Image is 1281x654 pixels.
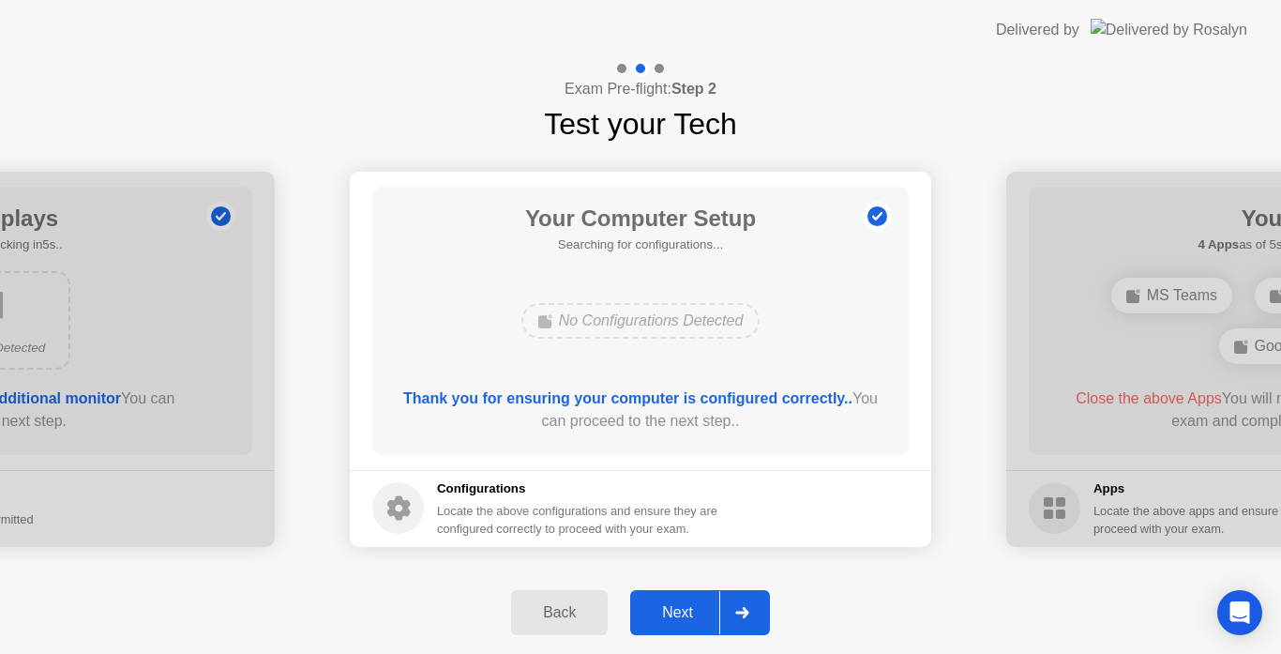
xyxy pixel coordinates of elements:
img: Delivered by Rosalyn [1091,19,1247,40]
h1: Test your Tech [544,101,737,146]
div: Delivered by [996,19,1079,41]
h5: Searching for configurations... [525,236,756,254]
div: Open Intercom Messenger [1217,590,1262,635]
b: Thank you for ensuring your computer is configured correctly.. [403,390,852,406]
button: Next [630,590,770,635]
div: Next [636,604,719,621]
button: Back [511,590,608,635]
h4: Exam Pre-flight: [565,78,716,100]
div: No Configurations Detected [521,303,761,339]
div: Back [517,604,602,621]
div: Locate the above configurations and ensure they are configured correctly to proceed with your exam. [437,502,721,538]
div: You can proceed to the next step.. [399,388,882,433]
h5: Configurations [437,479,721,498]
b: Step 2 [671,81,716,97]
h1: Your Computer Setup [525,202,756,236]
